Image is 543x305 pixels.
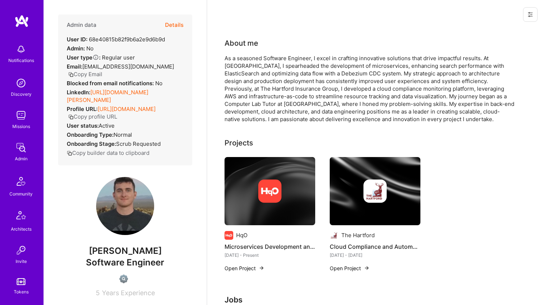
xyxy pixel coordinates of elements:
[225,54,515,123] div: As a seasoned Software Engineer, I excel in crafting innovative solutions that drive impactful re...
[15,15,29,28] img: logo
[67,45,94,52] div: No
[12,123,30,130] div: Missions
[67,79,163,87] div: No
[330,242,420,251] h4: Cloud Compliance and Automation
[14,76,28,90] img: discovery
[116,140,161,147] span: Scrub Requested
[225,242,315,251] h4: Microservices Development and Deployment
[9,190,33,198] div: Community
[330,231,338,240] img: Company logo
[258,180,281,203] img: Company logo
[14,42,28,57] img: bell
[67,36,87,43] strong: User ID:
[364,265,370,271] img: arrow-right
[67,22,96,28] h4: Admin data
[225,264,264,272] button: Open Project
[67,54,100,61] strong: User type :
[8,57,34,64] div: Notifications
[67,36,165,43] div: 68e40815b82f9b6a2e9d6b9d
[67,131,114,138] strong: Onboarding Type:
[102,289,155,297] span: Years Experience
[67,54,135,61] div: Regular user
[341,231,375,239] div: The Hartford
[14,288,29,296] div: Tokens
[99,122,115,129] span: Active
[67,89,148,103] a: [URL][DOMAIN_NAME][PERSON_NAME]
[11,90,32,98] div: Discovery
[67,80,155,87] strong: Blocked from email notifications:
[96,289,100,297] span: 5
[330,157,420,225] img: cover
[225,231,233,240] img: Company logo
[236,231,247,239] div: HqO
[165,15,184,36] button: Details
[68,113,117,120] button: Copy profile URL
[12,208,30,225] img: Architects
[330,251,420,259] div: [DATE] - [DATE]
[16,257,27,265] div: Invite
[11,225,32,233] div: Architects
[330,264,370,272] button: Open Project
[92,54,99,61] i: Help
[14,243,28,257] img: Invite
[98,106,156,112] a: [URL][DOMAIN_NAME]
[225,137,253,148] div: Projects
[114,131,132,138] span: normal
[67,106,98,112] strong: Profile URL:
[67,140,116,147] strong: Onboarding Stage:
[67,45,85,52] strong: Admin:
[67,63,82,70] strong: Email:
[68,70,102,78] button: Copy Email
[225,157,315,225] img: cover
[15,155,28,162] div: Admin
[119,275,128,283] img: Not Scrubbed
[259,265,264,271] img: arrow-right
[12,173,30,190] img: Community
[67,122,99,129] strong: User status:
[86,257,164,268] span: Software Engineer
[17,278,25,285] img: tokens
[67,89,90,96] strong: LinkedIn:
[225,251,315,259] div: [DATE] - Present
[225,38,258,49] div: About me
[67,151,72,156] i: icon Copy
[82,63,174,70] span: [EMAIL_ADDRESS][DOMAIN_NAME]
[67,149,149,157] button: Copy builder data to clipboard
[363,180,387,203] img: Company logo
[14,108,28,123] img: teamwork
[14,140,28,155] img: admin teamwork
[58,246,192,256] span: [PERSON_NAME]
[68,72,74,77] i: icon Copy
[225,295,526,304] h3: Jobs
[96,177,154,235] img: User Avatar
[68,114,74,120] i: icon Copy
